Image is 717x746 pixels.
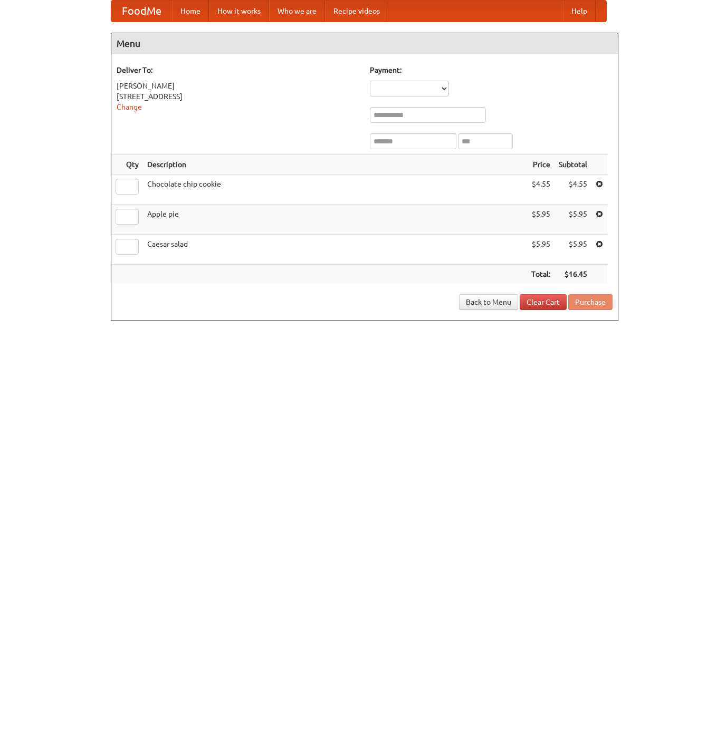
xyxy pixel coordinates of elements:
[527,265,555,284] th: Total:
[172,1,209,22] a: Home
[370,65,613,75] h5: Payment:
[117,103,142,111] a: Change
[563,1,596,22] a: Help
[568,294,613,310] button: Purchase
[555,265,591,284] th: $16.45
[143,235,527,265] td: Caesar salad
[527,205,555,235] td: $5.95
[520,294,567,310] a: Clear Cart
[325,1,388,22] a: Recipe videos
[527,235,555,265] td: $5.95
[117,91,359,102] div: [STREET_ADDRESS]
[555,235,591,265] td: $5.95
[111,33,618,54] h4: Menu
[555,175,591,205] td: $4.55
[555,205,591,235] td: $5.95
[555,155,591,175] th: Subtotal
[459,294,518,310] a: Back to Menu
[527,175,555,205] td: $4.55
[143,205,527,235] td: Apple pie
[111,1,172,22] a: FoodMe
[143,175,527,205] td: Chocolate chip cookie
[269,1,325,22] a: Who we are
[143,155,527,175] th: Description
[527,155,555,175] th: Price
[117,81,359,91] div: [PERSON_NAME]
[209,1,269,22] a: How it works
[117,65,359,75] h5: Deliver To:
[111,155,143,175] th: Qty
